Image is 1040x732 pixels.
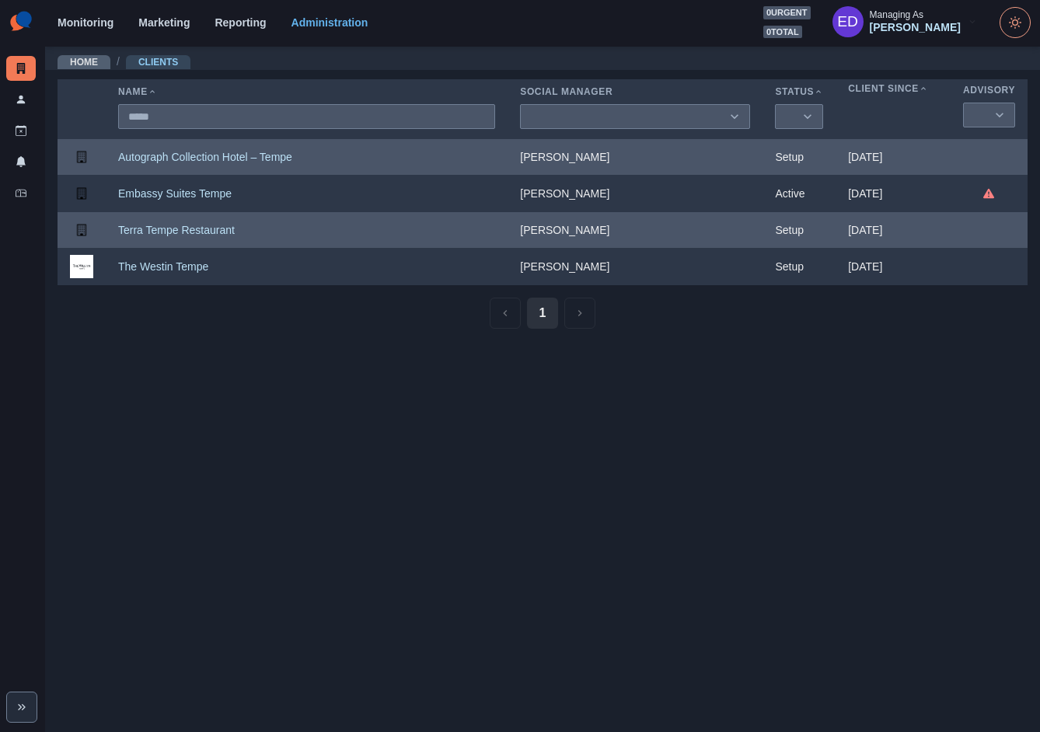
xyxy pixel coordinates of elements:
a: Draft Posts [6,118,36,143]
a: Marketing [138,16,190,29]
div: Status [775,85,823,98]
img: default-building-icon.png [70,182,93,205]
a: The Westin Tempe [118,260,208,273]
p: [DATE] [848,151,938,163]
a: Notifications [6,149,36,174]
svg: Sort [148,87,157,96]
button: Previous [490,298,521,329]
p: Setup [775,260,823,273]
div: [PERSON_NAME] [870,21,961,34]
img: 103415139133421 [70,255,93,278]
p: Setup [775,151,823,163]
a: Inbox [6,180,36,205]
p: [DATE] [848,187,938,200]
img: default-building-icon.png [70,218,93,242]
a: Reporting [215,16,266,29]
p: Setup [775,224,823,236]
a: Clients [138,57,178,68]
p: [DATE] [848,224,938,236]
button: Expand [6,692,37,723]
a: Embassy Suites Tempe [118,187,232,200]
span: / [117,54,120,70]
button: Page 1 [527,298,559,329]
div: Elizabeth Dempsey [837,3,858,40]
div: Advisory [963,84,1015,96]
button: Toggle Mode [1000,7,1031,38]
nav: breadcrumb [58,54,190,70]
a: Terra Tempe Restaurant [118,224,235,236]
a: Clients [6,56,36,81]
a: [PERSON_NAME] [520,187,609,200]
p: [DATE] [848,260,938,273]
div: Social Manager [520,85,750,98]
span: 0 urgent [763,6,811,19]
p: Active [775,187,823,200]
a: Autograph Collection Hotel – Tempe [118,151,292,163]
a: [PERSON_NAME] [520,224,609,236]
a: Monitoring [58,16,113,29]
div: Client Since [848,82,938,95]
a: Users [6,87,36,112]
a: Administration [291,16,368,29]
svg: Sort [919,84,928,93]
div: Managing As [870,9,923,20]
button: Managing As[PERSON_NAME] [820,6,990,37]
div: Name [118,85,495,98]
svg: Sort [814,87,823,96]
button: Next Media [564,298,595,329]
span: 0 total [763,26,802,39]
a: [PERSON_NAME] [520,260,609,273]
a: Home [70,57,98,68]
a: [PERSON_NAME] [520,151,609,163]
img: default-building-icon.png [70,145,93,169]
